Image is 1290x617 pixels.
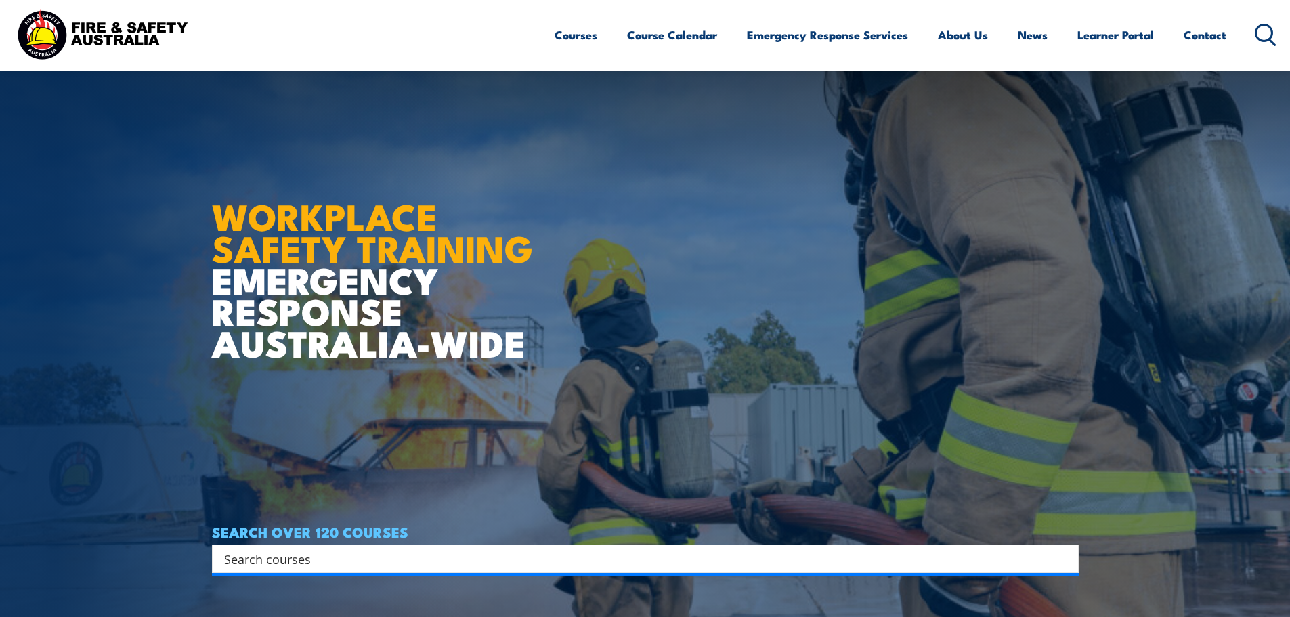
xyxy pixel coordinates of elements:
a: News [1018,17,1048,53]
h1: EMERGENCY RESPONSE AUSTRALIA-WIDE [212,166,543,358]
a: About Us [938,17,988,53]
button: Search magnifier button [1055,549,1074,568]
h4: SEARCH OVER 120 COURSES [212,524,1079,539]
a: Course Calendar [627,17,717,53]
strong: WORKPLACE SAFETY TRAINING [212,187,533,275]
a: Emergency Response Services [747,17,908,53]
a: Contact [1184,17,1226,53]
a: Learner Portal [1077,17,1154,53]
form: Search form [227,549,1052,568]
input: Search input [224,549,1049,569]
a: Courses [555,17,597,53]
